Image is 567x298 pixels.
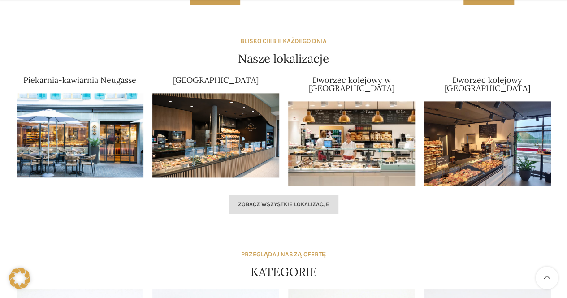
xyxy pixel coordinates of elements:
font: Nasze lokalizacje [238,51,329,66]
font: Zobacz wszystkie lokalizacje [238,201,329,207]
font: BLISKO CIEBIE KAŻDEGO DNIA [240,37,327,45]
a: [GEOGRAPHIC_DATA] [173,75,259,85]
a: Przewiń do góry [536,267,558,289]
a: Dworzec kolejowy [GEOGRAPHIC_DATA] [445,75,530,93]
a: Zobacz wszystkie lokalizacje [229,195,338,214]
a: Dworzec kolejowy w [GEOGRAPHIC_DATA] [309,75,394,93]
a: Piekarnia-kawiarnia Neugasse [23,75,136,85]
font: PRZEGLĄDAJ NASZĄ OFERTĘ [241,250,326,258]
font: KATEGORIE [251,264,317,279]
